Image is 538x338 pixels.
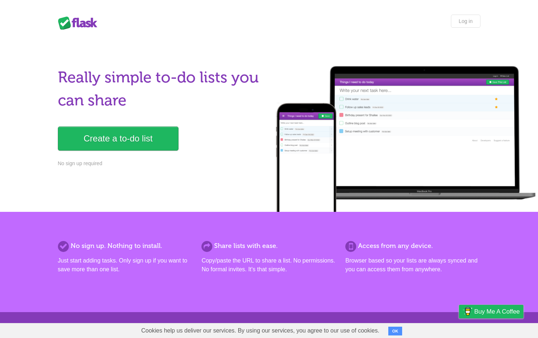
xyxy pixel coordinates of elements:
[58,160,265,167] p: No sign up required
[134,323,387,338] span: Cookies help us deliver our services. By using our services, you agree to our use of cookies.
[58,256,193,274] p: Just start adding tasks. Only sign up if you want to save more than one list.
[201,241,336,251] h2: Share lists with ease.
[58,241,193,251] h2: No sign up. Nothing to install.
[58,16,102,30] div: Flask Lists
[201,256,336,274] p: Copy/paste the URL to share a list. No permissions. No formal invites. It's that simple.
[463,305,472,318] img: Buy me a coffee
[459,305,523,318] a: Buy me a coffee
[474,305,520,318] span: Buy me a coffee
[58,66,265,112] h1: Really simple to-do lists you can share
[345,241,480,251] h2: Access from any device.
[451,15,480,28] a: Log in
[345,256,480,274] p: Browser based so your lists are always synced and you can access them from anywhere.
[58,127,178,151] a: Create a to-do list
[388,327,402,335] button: OK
